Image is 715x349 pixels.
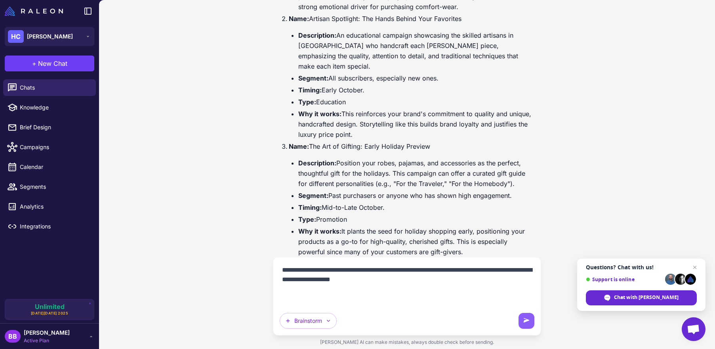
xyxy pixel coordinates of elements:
[614,294,679,301] span: Chat with [PERSON_NAME]
[3,218,96,235] a: Integrations
[5,27,94,46] button: HC[PERSON_NAME]
[3,139,96,155] a: Campaigns
[298,109,535,140] li: This reinforces your brand's commitment to quality and unique, handcrafted design. Storytelling l...
[298,110,341,118] strong: Why it works:
[8,30,24,43] div: HC
[3,198,96,215] a: Analytics
[24,328,70,337] span: [PERSON_NAME]
[298,159,336,167] strong: Description:
[3,178,96,195] a: Segments
[298,98,316,106] strong: Type:
[298,74,328,82] strong: Segment:
[298,97,535,107] li: Education
[32,59,36,68] span: +
[35,303,65,310] span: Unlimited
[298,227,341,235] strong: Why it works:
[5,330,21,343] div: BB
[20,202,90,211] span: Analytics
[20,123,90,132] span: Brief Design
[20,182,90,191] span: Segments
[298,214,535,224] li: Promotion
[298,202,535,213] li: Mid-to-Late October.
[586,276,662,282] span: Support is online
[20,163,90,171] span: Calendar
[20,103,90,112] span: Knowledge
[20,143,90,151] span: Campaigns
[289,15,309,23] strong: Name:
[298,86,322,94] strong: Timing:
[298,73,535,83] li: All subscribers, especially new ones.
[31,311,69,316] span: [DATE][DATE] 2025
[289,13,535,24] p: Artisan Spotlight: The Hands Behind Your Favorites
[682,317,705,341] div: Open chat
[3,99,96,116] a: Knowledge
[298,203,322,211] strong: Timing:
[586,290,697,305] div: Chat with Raleon
[5,6,63,16] img: Raleon Logo
[690,263,700,272] span: Close chat
[3,119,96,136] a: Brief Design
[298,30,535,71] li: An educational campaign showcasing the skilled artisans in [GEOGRAPHIC_DATA] who handcraft each [...
[273,336,541,349] div: [PERSON_NAME] AI can make mistakes, always double check before sending.
[298,190,535,201] li: Past purchasers or anyone who has shown high engagement.
[5,56,94,71] button: +New Chat
[27,32,73,41] span: [PERSON_NAME]
[298,31,336,39] strong: Description:
[3,159,96,175] a: Calendar
[5,6,66,16] a: Raleon Logo
[298,85,535,95] li: Early October.
[289,141,535,151] p: The Art of Gifting: Early Holiday Preview
[586,264,697,270] span: Questions? Chat with us!
[289,142,309,150] strong: Name:
[24,337,70,344] span: Active Plan
[38,59,67,68] span: New Chat
[3,79,96,96] a: Chats
[298,215,316,223] strong: Type:
[20,222,90,231] span: Integrations
[280,313,337,329] button: Brainstorm
[298,192,328,199] strong: Segment:
[20,83,90,92] span: Chats
[298,226,535,257] li: It plants the seed for holiday shopping early, positioning your products as a go-to for high-qual...
[298,158,535,189] li: Position your robes, pajamas, and accessories as the perfect, thoughtful gift for the holidays. T...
